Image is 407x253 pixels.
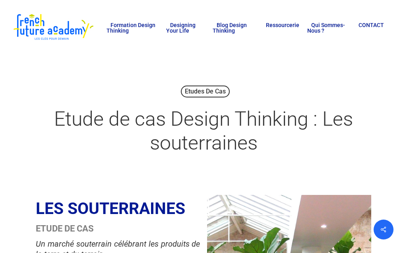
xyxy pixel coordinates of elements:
img: French Future Academy [11,12,95,44]
a: Blog Design Thinking [213,22,254,33]
a: Designing Your Life [166,22,205,33]
a: Etudes de cas [181,86,230,97]
span: Ressourcerie [266,22,299,28]
span: Designing Your Life [166,22,196,34]
span: Blog Design Thinking [213,22,247,34]
span: CONTACT [359,22,384,28]
a: Ressourcerie [262,22,299,33]
a: Formation Design Thinking [107,22,158,33]
a: CONTACT [355,22,384,33]
h2: LES SOUTERRAINES [36,199,200,218]
span: Qui sommes-nous ? [307,22,345,34]
strong: ETUDE DE CAS [36,223,94,234]
span: Formation Design Thinking [107,22,155,34]
h1: Etude de cas Design Thinking : Les souterraines [36,99,371,163]
a: Qui sommes-nous ? [307,22,347,33]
